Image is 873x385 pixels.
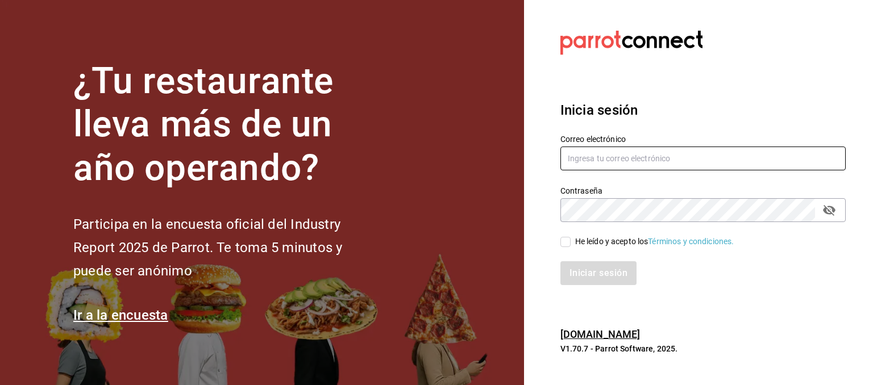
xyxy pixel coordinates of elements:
[73,213,380,282] h2: Participa en la encuesta oficial del Industry Report 2025 de Parrot. Te toma 5 minutos y puede se...
[648,237,734,246] a: Términos y condiciones.
[560,135,846,143] label: Correo electrónico
[560,186,846,194] label: Contraseña
[560,343,846,354] p: V1.70.7 - Parrot Software, 2025.
[575,236,734,248] div: He leído y acepto los
[820,200,839,220] button: passwordField
[560,328,641,340] a: [DOMAIN_NAME]
[73,60,380,190] h1: ¿Tu restaurante lleva más de un año operando?
[560,100,846,120] h3: Inicia sesión
[73,307,168,323] a: Ir a la encuesta
[560,147,846,170] input: Ingresa tu correo electrónico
